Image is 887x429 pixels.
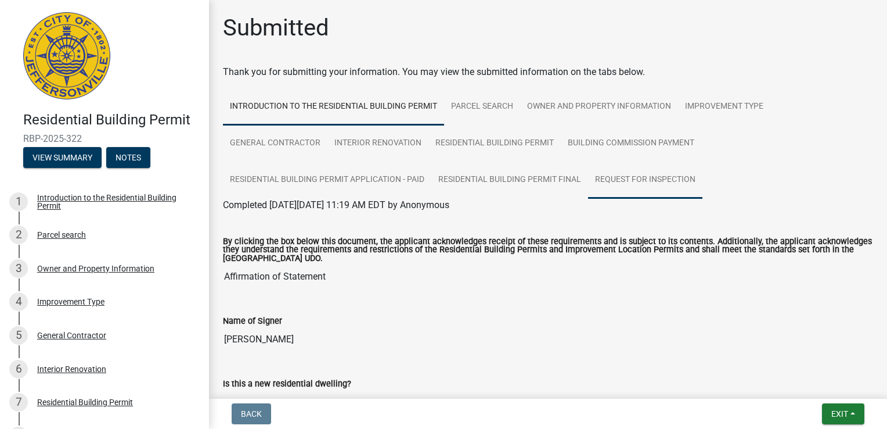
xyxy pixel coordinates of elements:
div: 2 [9,226,28,244]
button: Exit [822,403,864,424]
div: Residential Building Permit [37,398,133,406]
div: 3 [9,259,28,278]
button: Back [232,403,271,424]
a: General Contractor [223,125,327,162]
a: Building Commission Payment [561,125,701,162]
a: Improvement Type [678,88,770,126]
div: Owner and Property Information [37,264,154,273]
div: 6 [9,360,28,378]
a: Residential Building Permit [428,125,561,162]
img: City of Jeffersonville, Indiana [23,12,110,99]
a: Parcel search [444,88,520,126]
button: View Summary [23,147,102,168]
span: RBP-2025-322 [23,133,186,144]
div: Improvement Type [37,298,104,306]
div: 7 [9,393,28,412]
span: Back [241,409,262,419]
button: Notes [106,147,150,168]
div: 1 [9,192,28,211]
a: Residential Building Permit Final [431,162,588,199]
div: 5 [9,326,28,345]
label: By clicking the box below this document, the applicant acknowledges receipt of these requirements... [223,238,873,263]
div: Interior Renovation [37,365,106,373]
div: 4 [9,292,28,311]
a: Introduction to the Residential Building Permit [223,88,444,126]
div: Introduction to the Residential Building Permit [37,194,190,210]
a: Owner and Property Information [520,88,678,126]
label: Name of Signer [223,317,282,326]
wm-modal-confirm: Notes [106,153,150,163]
div: General Contractor [37,331,106,339]
h4: Residential Building Permit [23,112,200,128]
a: Interior Renovation [327,125,428,162]
wm-modal-confirm: Summary [23,153,102,163]
h1: Submitted [223,14,329,42]
a: Residential Building Permit Application - Paid [223,162,431,199]
span: Exit [831,409,848,419]
a: Request for Inspection [588,162,702,199]
div: Parcel search [37,231,86,239]
div: Thank you for submitting your information. You may view the submitted information on the tabs below. [223,65,873,79]
span: Completed [DATE][DATE] 11:19 AM EDT by Anonymous [223,199,449,210]
label: Is this a new residential dwelling? [223,380,351,388]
